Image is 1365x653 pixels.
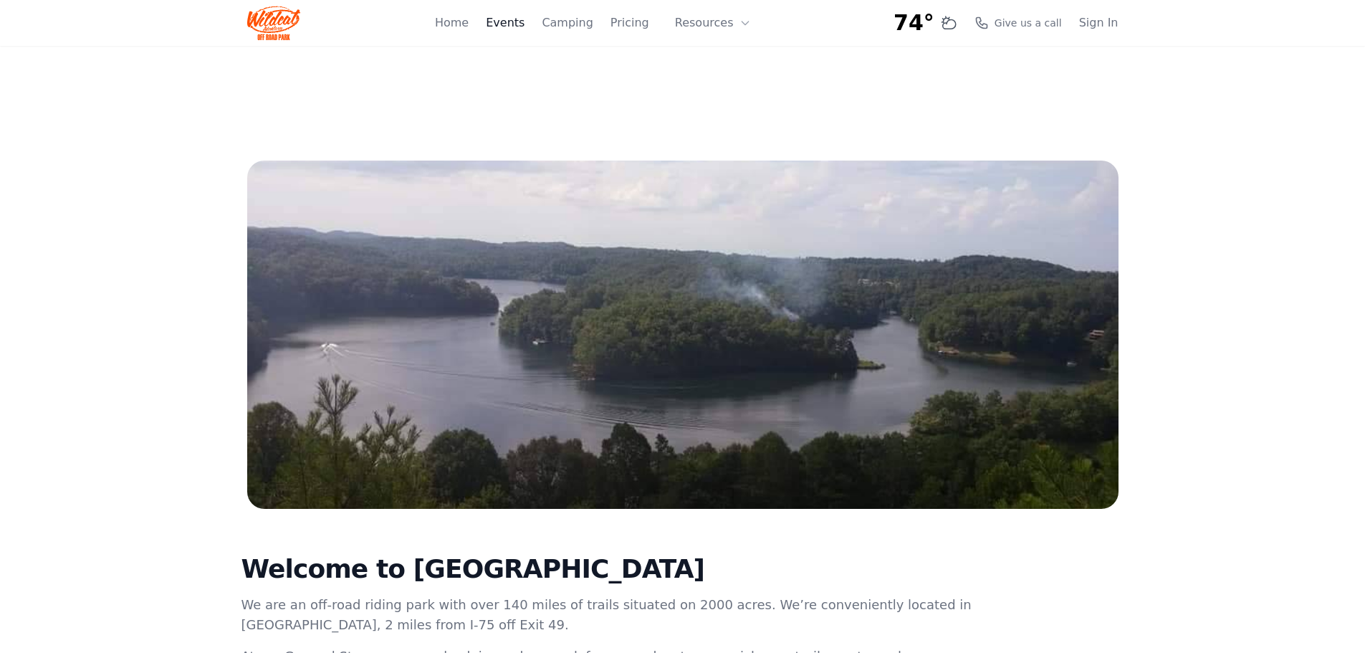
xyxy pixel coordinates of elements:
[974,16,1062,30] a: Give us a call
[486,14,525,32] a: Events
[610,14,649,32] a: Pricing
[894,10,934,36] span: 74°
[435,14,469,32] a: Home
[241,595,975,635] p: We are an off-road riding park with over 140 miles of trails situated on 2000 acres. We’re conven...
[995,16,1062,30] span: Give us a call
[666,9,760,37] button: Resources
[1079,14,1119,32] a: Sign In
[542,14,593,32] a: Camping
[241,555,975,583] h2: Welcome to [GEOGRAPHIC_DATA]
[247,6,301,40] img: Wildcat Logo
